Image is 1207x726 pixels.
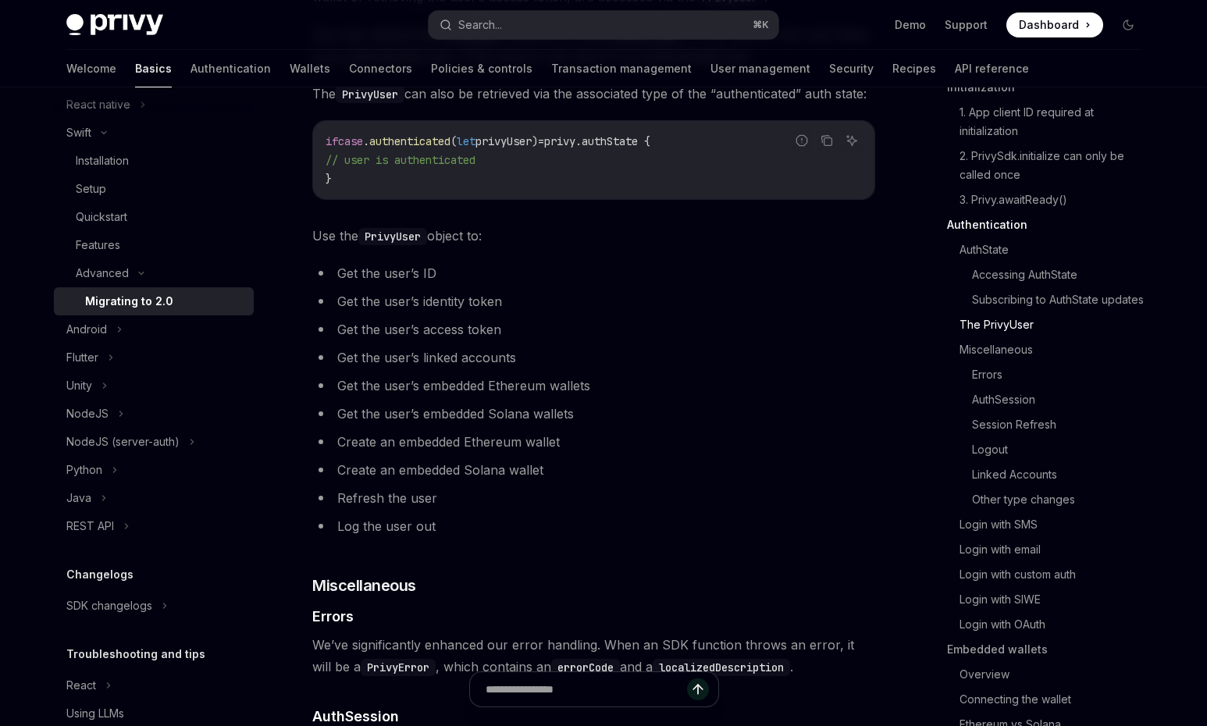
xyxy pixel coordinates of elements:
[66,565,134,584] h5: Changelogs
[947,262,1153,287] a: Accessing AuthState
[312,459,875,481] li: Create an embedded Solana wallet
[66,596,152,615] div: SDK changelogs
[54,175,254,203] a: Setup
[66,320,107,339] div: Android
[1019,17,1079,33] span: Dashboard
[358,228,427,245] code: PrivyUser
[54,592,254,620] button: SDK changelogs
[947,337,1153,362] a: Miscellaneous
[1006,12,1103,37] a: Dashboard
[54,428,254,456] button: NodeJS (server-auth)
[54,203,254,231] a: Quickstart
[312,375,875,397] li: Get the user’s embedded Ethereum wallets
[54,147,254,175] a: Installation
[947,412,1153,437] a: Session Refresh
[829,50,874,87] a: Security
[54,343,254,372] button: Flutter
[76,236,120,254] div: Features
[486,672,687,706] input: Ask a question...
[817,130,837,151] button: Copy the contents from the code block
[361,659,436,676] code: PrivyError
[431,50,532,87] a: Policies & controls
[947,187,1153,212] a: 3. Privy.awaitReady()
[753,19,769,31] span: ⌘ K
[947,362,1153,387] a: Errors
[312,290,875,312] li: Get the user’s identity token
[947,687,1153,712] a: Connecting the wallet
[312,431,875,453] li: Create an embedded Ethereum wallet
[312,634,875,678] span: We’ve significantly enhanced our error handling. When an SDK function throws an error, it will be...
[76,208,127,226] div: Quickstart
[312,347,875,368] li: Get the user’s linked accounts
[312,262,875,284] li: Get the user’s ID
[947,637,1153,662] a: Embedded wallets
[895,17,926,33] a: Demo
[792,130,812,151] button: Report incorrect code
[947,487,1153,512] a: Other type changes
[947,100,1153,144] a: 1. App client ID required at initialization
[54,287,254,315] a: Migrating to 2.0
[551,659,620,676] code: errorCode
[66,645,205,664] h5: Troubleshooting and tips
[54,231,254,259] a: Features
[653,659,790,676] code: localizedDescription
[338,134,363,148] span: case
[54,512,254,540] button: REST API
[458,16,502,34] div: Search...
[955,50,1029,87] a: API reference
[947,75,1153,100] a: Initialization
[1116,12,1141,37] button: Toggle dark mode
[312,225,875,247] span: Use the object to:
[457,134,475,148] span: let
[312,487,875,509] li: Refresh the user
[947,587,1153,612] a: Login with SIWE
[544,134,650,148] span: privy.authState {
[66,704,124,723] div: Using LLMs
[54,484,254,512] button: Java
[312,83,875,105] span: The can also be retrieved via the associated type of the “authenticated” auth state:
[945,17,988,33] a: Support
[66,348,98,367] div: Flutter
[54,400,254,428] button: NodeJS
[947,562,1153,587] a: Login with custom auth
[947,537,1153,562] a: Login with email
[947,387,1153,412] a: AuthSession
[551,50,692,87] a: Transaction management
[947,462,1153,487] a: Linked Accounts
[369,134,450,148] span: authenticated
[429,11,778,39] button: Search...⌘K
[76,151,129,170] div: Installation
[312,606,354,627] span: Errors
[450,134,457,148] span: (
[349,50,412,87] a: Connectors
[312,403,875,425] li: Get the user’s embedded Solana wallets
[312,515,875,537] li: Log the user out
[710,50,810,87] a: User management
[947,287,1153,312] a: Subscribing to AuthState updates
[947,144,1153,187] a: 2. PrivySdk.initialize can only be called once
[76,264,129,283] div: Advanced
[66,376,92,395] div: Unity
[66,50,116,87] a: Welcome
[54,315,254,343] button: Android
[190,50,271,87] a: Authentication
[687,678,709,700] button: Send message
[947,662,1153,687] a: Overview
[66,14,163,36] img: dark logo
[947,612,1153,637] a: Login with OAuth
[947,312,1153,337] a: The PrivyUser
[326,153,475,167] span: // user is authenticated
[947,237,1153,262] a: AuthState
[336,86,404,103] code: PrivyUser
[326,172,332,186] span: }
[76,180,106,198] div: Setup
[947,437,1153,462] a: Logout
[475,134,538,148] span: privyUser)
[66,404,109,423] div: NodeJS
[326,134,338,148] span: if
[290,50,330,87] a: Wallets
[66,517,114,536] div: REST API
[85,292,173,311] div: Migrating to 2.0
[363,134,369,148] span: .
[892,50,936,87] a: Recipes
